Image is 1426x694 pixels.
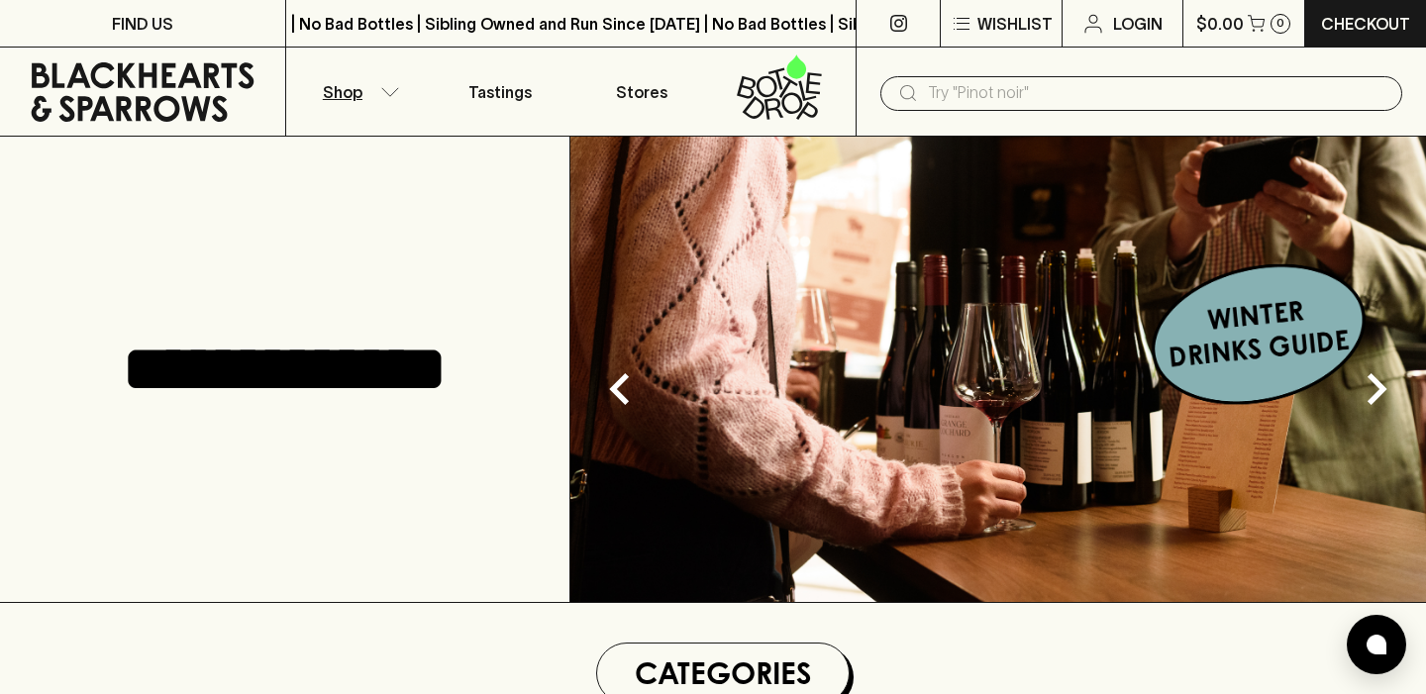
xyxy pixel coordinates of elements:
[1321,12,1410,36] p: Checkout
[616,80,667,104] p: Stores
[1337,349,1416,429] button: Next
[1367,635,1386,654] img: bubble-icon
[977,12,1053,36] p: Wishlist
[1113,12,1163,36] p: Login
[323,80,362,104] p: Shop
[286,48,429,136] button: Shop
[112,12,173,36] p: FIND US
[468,80,532,104] p: Tastings
[928,77,1386,109] input: Try "Pinot noir"
[580,349,660,429] button: Previous
[1196,12,1244,36] p: $0.00
[429,48,571,136] a: Tastings
[570,137,1426,602] img: optimise
[571,48,714,136] a: Stores
[1276,18,1284,29] p: 0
